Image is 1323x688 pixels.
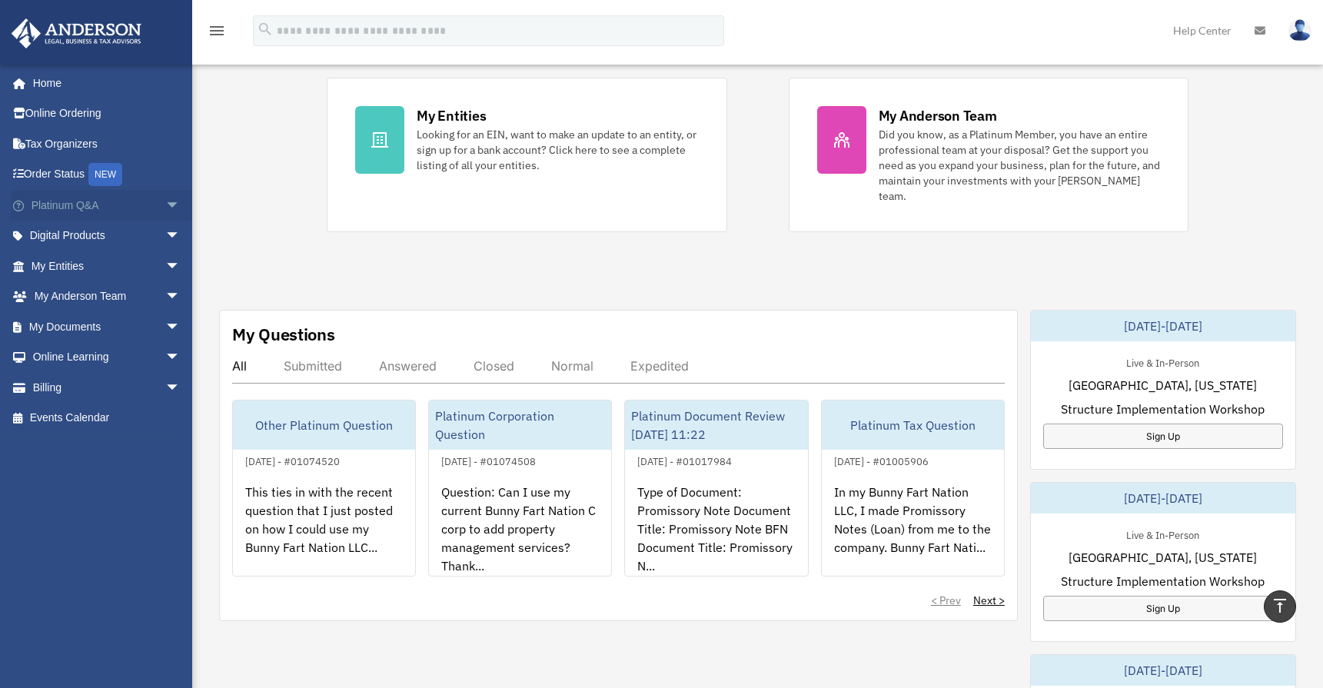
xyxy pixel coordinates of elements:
div: Platinum Document Review [DATE] 11:22 [625,401,807,450]
div: Question: Can I use my current Bunny Fart Nation C corp to add property management services? Than... [429,470,611,590]
div: Looking for an EIN, want to make an update to an entity, or sign up for a bank account? Click her... [417,127,698,173]
a: Home [11,68,196,98]
span: [GEOGRAPHIC_DATA], [US_STATE] [1069,548,1257,567]
div: In my Bunny Fart Nation LLC, I made Promissory Notes (Loan) from me to the company. Bunny Fart Na... [822,470,1004,590]
div: Did you know, as a Platinum Member, you have an entire professional team at your disposal? Get th... [879,127,1160,204]
a: menu [208,27,226,40]
a: Digital Productsarrow_drop_down [11,221,204,251]
a: vertical_align_top [1264,590,1296,623]
img: User Pic [1288,19,1311,42]
a: Tax Organizers [11,128,204,159]
a: My Entitiesarrow_drop_down [11,251,204,281]
div: Answered [379,358,437,374]
a: Events Calendar [11,403,204,434]
div: My Anderson Team [879,106,997,125]
i: menu [208,22,226,40]
a: Sign Up [1043,424,1283,449]
span: Structure Implementation Workshop [1061,400,1265,418]
a: My Anderson Team Did you know, as a Platinum Member, you have an entire professional team at your... [789,78,1188,232]
span: arrow_drop_down [165,190,196,221]
div: [DATE] - #01005906 [822,452,941,468]
span: arrow_drop_down [165,372,196,404]
div: Other Platinum Question [233,401,415,450]
div: My Entities [417,106,486,125]
a: Platinum Tax Question[DATE] - #01005906In my Bunny Fart Nation LLC, I made Promissory Notes (Loan... [821,400,1005,577]
a: Platinum Corporation Question[DATE] - #01074508Question: Can I use my current Bunny Fart Nation C... [428,400,612,577]
span: arrow_drop_down [165,221,196,252]
div: [DATE]-[DATE] [1031,311,1295,341]
a: My Entities Looking for an EIN, want to make an update to an entity, or sign up for a bank accoun... [327,78,726,232]
div: [DATE] - #01074520 [233,452,352,468]
a: Order StatusNEW [11,159,204,191]
div: Platinum Tax Question [822,401,1004,450]
a: Online Learningarrow_drop_down [11,342,204,373]
div: This ties in with the recent question that I just posted on how I could use my Bunny Fart Nation ... [233,470,415,590]
div: [DATE] - #01074508 [429,452,548,468]
div: [DATE]-[DATE] [1031,655,1295,686]
img: Anderson Advisors Platinum Portal [7,18,146,48]
div: Platinum Corporation Question [429,401,611,450]
span: arrow_drop_down [165,251,196,282]
i: vertical_align_top [1271,597,1289,615]
span: Structure Implementation Workshop [1061,572,1265,590]
a: Platinum Q&Aarrow_drop_down [11,190,204,221]
a: Other Platinum Question[DATE] - #01074520This ties in with the recent question that I just posted... [232,400,416,577]
div: [DATE] - #01017984 [625,452,744,468]
div: Live & In-Person [1114,526,1212,542]
span: [GEOGRAPHIC_DATA], [US_STATE] [1069,376,1257,394]
a: Next > [973,593,1005,608]
a: Sign Up [1043,596,1283,621]
div: NEW [88,163,122,186]
a: My Documentsarrow_drop_down [11,311,204,342]
div: My Questions [232,323,335,346]
div: Submitted [284,358,342,374]
a: Online Ordering [11,98,204,129]
div: All [232,358,247,374]
div: Type of Document: Promissory Note Document Title: Promissory Note BFN Document Title: Promissory ... [625,470,807,590]
span: arrow_drop_down [165,311,196,343]
div: Normal [551,358,593,374]
a: Billingarrow_drop_down [11,372,204,403]
span: arrow_drop_down [165,342,196,374]
div: Live & In-Person [1114,354,1212,370]
div: Closed [474,358,514,374]
div: Expedited [630,358,689,374]
span: arrow_drop_down [165,281,196,313]
div: [DATE]-[DATE] [1031,483,1295,514]
a: Platinum Document Review [DATE] 11:22[DATE] - #01017984Type of Document: Promissory Note Document... [624,400,808,577]
i: search [257,21,274,38]
a: My Anderson Teamarrow_drop_down [11,281,204,312]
